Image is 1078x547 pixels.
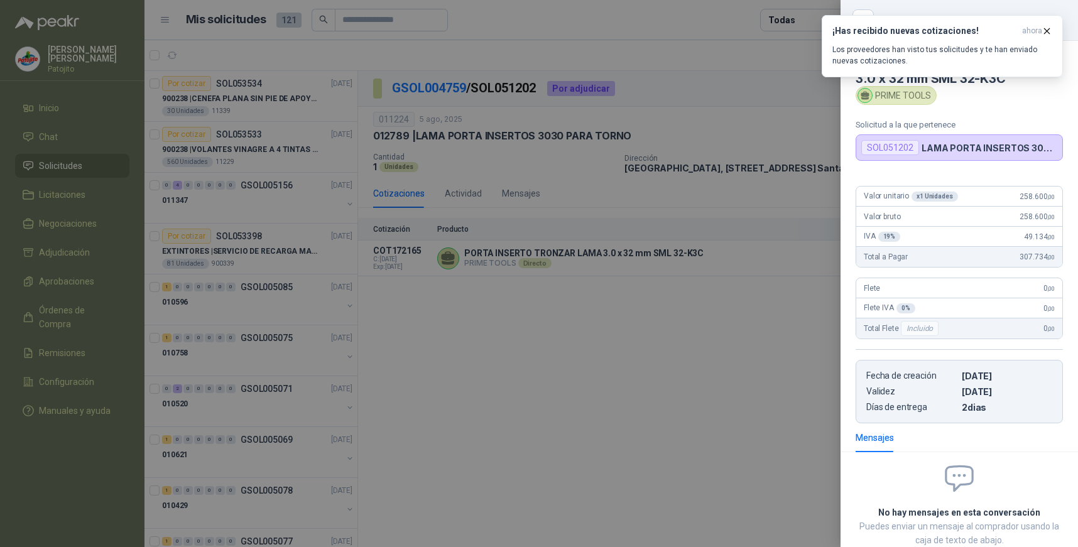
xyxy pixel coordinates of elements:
[1047,214,1055,220] span: ,00
[856,13,871,28] button: Close
[866,402,957,413] p: Días de entrega
[1022,26,1042,36] span: ahora
[1020,212,1055,221] span: 258.600
[856,431,894,445] div: Mensajes
[1043,304,1055,313] span: 0
[1024,232,1055,241] span: 49.134
[864,321,941,336] span: Total Flete
[922,143,1057,153] p: LAMA PORTA INSERTOS 3030 PARA TORNO
[856,86,937,105] div: PRIME TOOLS
[832,44,1052,67] p: Los proveedores han visto tus solicitudes y te han enviado nuevas cotizaciones.
[1043,284,1055,293] span: 0
[1047,234,1055,241] span: ,00
[856,120,1063,129] p: Solicitud a la que pertenece
[962,386,1052,397] p: [DATE]
[864,192,958,202] span: Valor unitario
[864,284,880,293] span: Flete
[878,232,901,242] div: 19 %
[861,140,919,155] div: SOL051202
[866,386,957,397] p: Validez
[1047,325,1055,332] span: ,00
[822,15,1063,77] button: ¡Has recibido nuevas cotizaciones!ahora Los proveedores han visto tus solicitudes y te han enviad...
[856,506,1063,519] h2: No hay mensajes en esta conversación
[1020,252,1055,261] span: 307.734
[1043,324,1055,333] span: 0
[912,192,958,202] div: x 1 Unidades
[864,212,900,221] span: Valor bruto
[1020,192,1055,201] span: 258.600
[962,371,1052,381] p: [DATE]
[856,519,1063,547] p: Puedes enviar un mensaje al comprador usando la caja de texto de abajo.
[866,371,957,381] p: Fecha de creación
[1047,285,1055,292] span: ,00
[896,303,915,313] div: 0 %
[1047,254,1055,261] span: ,00
[881,10,1063,30] div: COT172165
[864,232,900,242] span: IVA
[864,252,908,261] span: Total a Pagar
[864,303,915,313] span: Flete IVA
[1047,305,1055,312] span: ,00
[962,402,1052,413] p: 2 dias
[901,321,939,336] div: Incluido
[1047,193,1055,200] span: ,00
[832,26,1017,36] h3: ¡Has recibido nuevas cotizaciones!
